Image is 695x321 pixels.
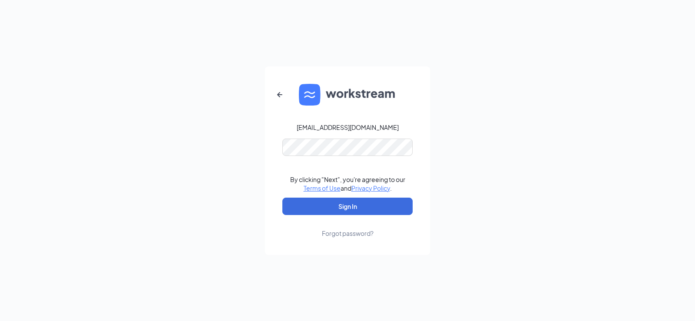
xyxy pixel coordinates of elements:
[299,84,396,106] img: WS logo and Workstream text
[322,229,374,238] div: Forgot password?
[290,175,405,192] div: By clicking "Next", you're agreeing to our and .
[275,89,285,100] svg: ArrowLeftNew
[282,198,413,215] button: Sign In
[297,123,399,132] div: [EMAIL_ADDRESS][DOMAIN_NAME]
[322,215,374,238] a: Forgot password?
[269,84,290,105] button: ArrowLeftNew
[351,184,390,192] a: Privacy Policy
[304,184,341,192] a: Terms of Use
